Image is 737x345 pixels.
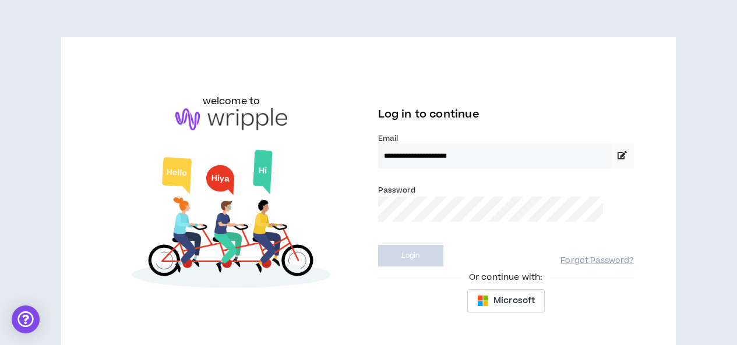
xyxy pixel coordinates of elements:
[467,289,545,312] button: Microsoft
[12,305,40,333] div: Open Intercom Messenger
[378,107,479,122] span: Log in to continue
[378,245,443,266] button: Login
[461,271,551,284] span: Or continue with:
[378,133,634,144] label: Email
[493,294,535,307] span: Microsoft
[378,185,416,195] label: Password
[103,142,359,300] img: Welcome to Wripple
[175,108,287,130] img: logo-brand.png
[203,94,260,108] h6: welcome to
[560,255,633,266] a: Forgot Password?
